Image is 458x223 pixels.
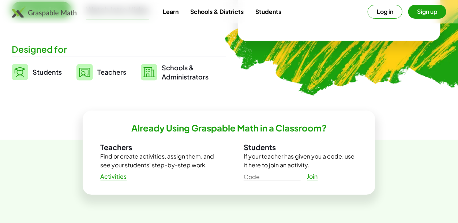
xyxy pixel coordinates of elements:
a: Learn [157,5,184,18]
div: Designed for [12,43,226,55]
p: Find or create activities, assign them, and see your students' step-by-step work. [100,152,214,170]
a: Students [249,5,287,18]
span: Activities [100,173,127,181]
h3: Teachers [100,142,214,152]
a: Activities [94,170,133,183]
p: If your teacher has given you a code, use it here to join an activity. [244,152,358,170]
img: svg%3e [141,64,157,81]
h3: Students [244,142,358,152]
span: Teachers [97,68,126,76]
a: Join [301,170,324,183]
a: Schools & Districts [184,5,249,18]
h2: Already Using Graspable Math in a Classroom? [131,122,327,134]
a: Schools &Administrators [141,63,209,81]
button: Sign up [408,5,446,19]
button: Log in [368,5,402,19]
a: Teachers [76,63,126,81]
img: svg%3e [76,64,93,81]
img: svg%3e [12,64,28,80]
span: Schools & Administrators [162,63,209,81]
a: Students [12,63,62,81]
span: Join [307,173,318,181]
span: Students [33,68,62,76]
